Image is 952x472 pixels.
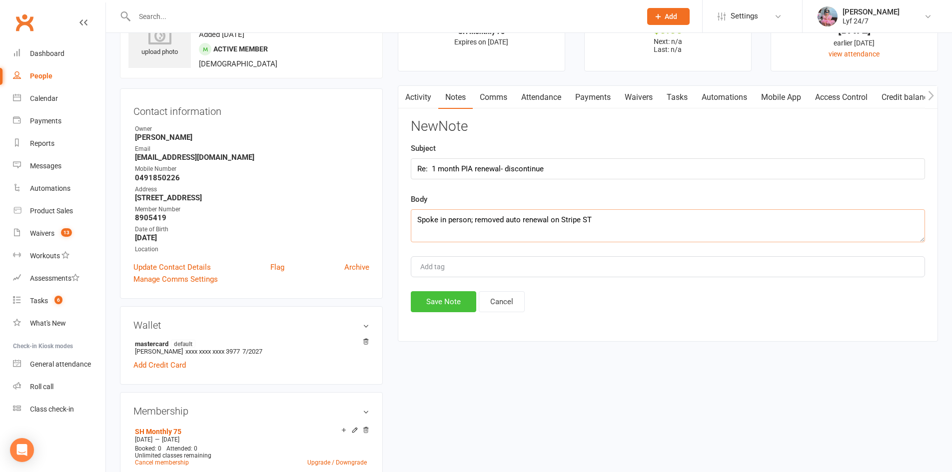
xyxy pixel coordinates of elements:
a: Archive [344,261,369,273]
li: [PERSON_NAME] [133,338,369,357]
h3: New Note [411,119,925,134]
span: [DATE] [135,436,152,443]
strong: mastercard [135,340,364,348]
div: What's New [30,319,66,327]
a: Cancel membership [135,459,189,466]
a: Upgrade / Downgrade [307,459,367,466]
div: [PERSON_NAME] [843,7,900,16]
div: Mobile Number [135,164,369,174]
div: upload photo [128,24,191,57]
strong: 0491850226 [135,173,369,182]
div: Member Number [135,205,369,214]
a: Product Sales [13,200,105,222]
input: Add tag [419,261,454,273]
a: People [13,65,105,87]
span: Expires on [DATE] [454,38,508,46]
a: Automations [695,86,754,109]
a: Roll call [13,376,105,398]
a: Notes [438,86,473,109]
a: Update Contact Details [133,261,211,273]
div: Assessments [30,274,79,282]
label: Subject [411,142,436,154]
strong: 8905419 [135,213,369,222]
button: Save Note [411,291,476,312]
div: Calendar [30,94,58,102]
div: Tasks [30,297,48,305]
div: Lyf 24/7 [843,16,900,25]
span: 13 [61,228,72,237]
strong: [EMAIL_ADDRESS][DOMAIN_NAME] [135,153,369,162]
button: Add [647,8,690,25]
strong: [DATE] [135,233,369,242]
a: Manage Comms Settings [133,273,218,285]
div: Roll call [30,383,53,391]
a: Access Control [808,86,875,109]
div: Date of Birth [135,225,369,234]
div: Location [135,245,369,254]
span: Unlimited classes remaining [135,452,211,459]
a: Workouts [13,245,105,267]
input: Search... [131,9,634,23]
div: Automations [30,184,70,192]
a: Automations [13,177,105,200]
a: Waivers [618,86,660,109]
span: 7/2027 [242,348,262,355]
a: What's New [13,312,105,335]
a: Calendar [13,87,105,110]
div: General attendance [30,360,91,368]
div: $0.00 [594,24,742,35]
span: Attended: 0 [166,445,197,452]
span: Active member [213,45,268,53]
div: People [30,72,52,80]
a: Add Credit Card [133,359,186,371]
a: Tasks [660,86,695,109]
h3: Membership [133,406,369,417]
div: — [132,436,369,444]
label: Body [411,193,427,205]
div: [DATE] [780,24,929,35]
div: Email [135,144,369,154]
a: Attendance [514,86,568,109]
div: Workouts [30,252,60,260]
span: Settings [731,5,758,27]
span: [DATE] [162,436,179,443]
a: Mobile App [754,86,808,109]
span: Booked: 0 [135,445,161,452]
div: Address [135,185,369,194]
span: [DEMOGRAPHIC_DATA] [199,59,277,68]
h3: Wallet [133,320,369,331]
div: Dashboard [30,49,64,57]
a: Clubworx [12,10,37,35]
span: default [171,340,195,348]
div: Payments [30,117,61,125]
a: General attendance kiosk mode [13,353,105,376]
a: SH Monthly 75 [135,428,181,436]
img: thumb_image1747747990.png [818,6,838,26]
a: Waivers 13 [13,222,105,245]
a: Payments [568,86,618,109]
strong: [PERSON_NAME] [135,133,369,142]
div: Product Sales [30,207,73,215]
div: Waivers [30,229,54,237]
input: optional [411,158,925,179]
button: Cancel [479,291,525,312]
a: Comms [473,86,514,109]
a: Payments [13,110,105,132]
span: xxxx xxxx xxxx 3977 [185,348,240,355]
div: Reports [30,139,54,147]
a: Flag [270,261,284,273]
a: Credit balance [875,86,939,109]
time: Added [DATE] [199,30,244,39]
strong: [STREET_ADDRESS] [135,193,369,202]
h3: Contact information [133,102,369,117]
a: Reports [13,132,105,155]
div: Owner [135,124,369,134]
a: Tasks 6 [13,290,105,312]
div: Open Intercom Messenger [10,438,34,462]
div: earlier [DATE] [780,37,929,48]
a: Dashboard [13,42,105,65]
div: Class check-in [30,405,74,413]
a: Activity [398,86,438,109]
a: Class kiosk mode [13,398,105,421]
span: 6 [54,296,62,304]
